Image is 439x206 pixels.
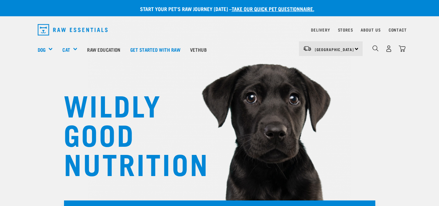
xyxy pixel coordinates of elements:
[361,29,381,31] a: About Us
[372,45,379,51] img: home-icon-1@2x.png
[38,24,108,35] img: Raw Essentials Logo
[185,36,212,62] a: Vethub
[64,89,194,177] h1: WILDLY GOOD NUTRITION
[62,46,70,53] a: Cat
[82,36,125,62] a: Raw Education
[232,7,314,10] a: take our quick pet questionnaire.
[338,29,353,31] a: Stores
[399,45,406,52] img: home-icon@2x.png
[38,46,45,53] a: Dog
[389,29,407,31] a: Contact
[311,29,330,31] a: Delivery
[32,21,407,38] nav: dropdown navigation
[125,36,185,62] a: Get started with Raw
[303,46,312,51] img: van-moving.png
[315,48,354,50] span: [GEOGRAPHIC_DATA]
[385,45,392,52] img: user.png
